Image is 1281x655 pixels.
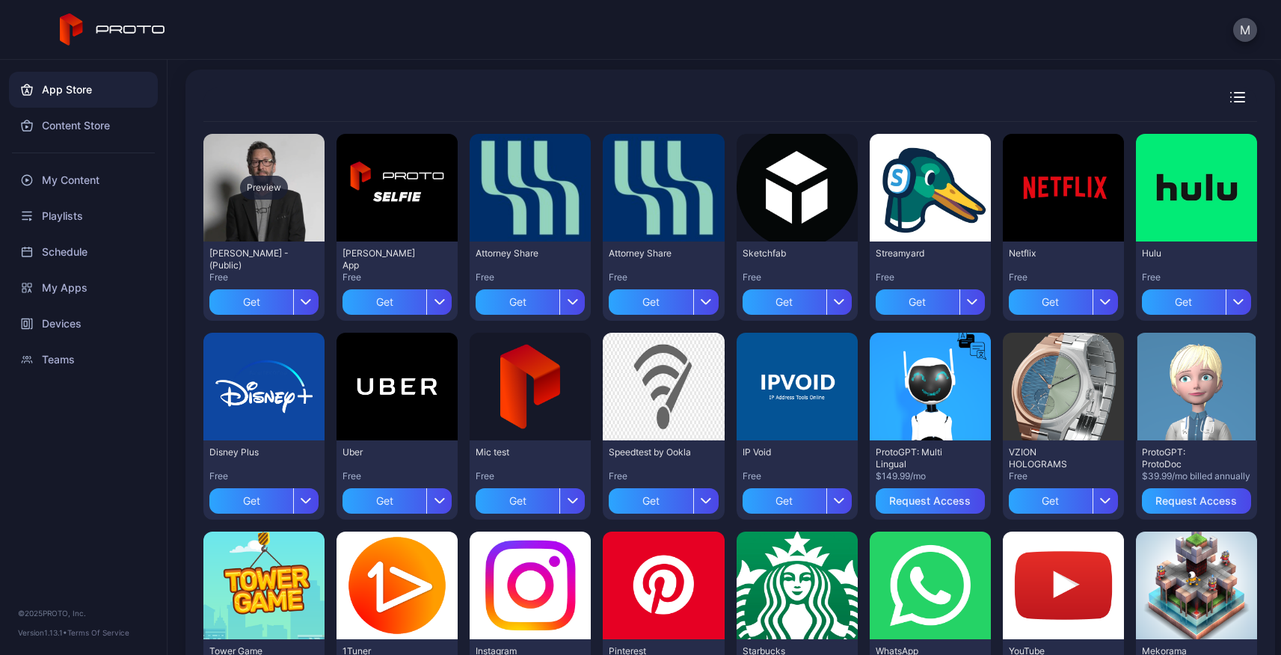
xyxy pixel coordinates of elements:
div: Get [743,289,826,315]
div: Get [876,289,959,315]
div: Uber [342,446,425,458]
a: My Apps [9,270,158,306]
span: Version 1.13.1 • [18,628,67,637]
div: Free [476,470,585,482]
div: $149.99/mo [876,470,985,482]
a: Content Store [9,108,158,144]
div: Free [609,470,718,482]
div: Get [342,488,426,514]
div: Free [342,470,452,482]
div: Speedtest by Ookla [609,446,691,458]
button: Get [342,482,452,514]
div: Free [476,271,585,283]
div: David N Persona - (Public) [209,247,292,271]
div: Request Access [1155,495,1237,507]
div: Get [1009,289,1093,315]
div: Free [1009,470,1118,482]
div: Request Access [889,495,971,507]
a: Teams [9,342,158,378]
div: Free [1009,271,1118,283]
a: My Content [9,162,158,198]
div: Get [1009,488,1093,514]
div: Free [743,271,852,283]
a: Devices [9,306,158,342]
button: Get [743,482,852,514]
div: Streamyard [876,247,958,259]
div: Get [476,488,559,514]
div: Get [1142,289,1226,315]
div: Sketchfab [743,247,825,259]
div: VZION HOLOGRAMS [1009,446,1091,470]
div: ProtoGPT: ProtoDoc [1142,446,1224,470]
div: Get [743,488,826,514]
button: Get [876,283,985,315]
div: Free [209,271,319,283]
div: Free [209,470,319,482]
div: Attorney Share [609,247,691,259]
div: Free [342,271,452,283]
div: Get [342,289,426,315]
div: David Selfie App [342,247,425,271]
button: Get [743,283,852,315]
button: Get [476,482,585,514]
button: Get [1009,283,1118,315]
button: Get [476,283,585,315]
div: Get [609,488,692,514]
button: Get [209,482,319,514]
div: Preview [240,176,288,200]
div: Free [743,470,852,482]
a: App Store [9,72,158,108]
div: Netflix [1009,247,1091,259]
a: Playlists [9,198,158,234]
div: Attorney Share [476,247,558,259]
a: Schedule [9,234,158,270]
button: Get [342,283,452,315]
div: IP Void [743,446,825,458]
div: Disney Plus [209,446,292,458]
button: Get [609,482,718,514]
div: $39.99/mo billed annually [1142,470,1251,482]
div: Get [476,289,559,315]
div: Hulu [1142,247,1224,259]
button: Get [609,283,718,315]
div: ProtoGPT: Multi Lingual [876,446,958,470]
button: Get [1009,482,1118,514]
div: Get [609,289,692,315]
div: Free [609,271,718,283]
div: Free [876,271,985,283]
button: M [1233,18,1257,42]
div: © 2025 PROTO, Inc. [18,607,149,619]
div: Get [209,289,293,315]
button: Request Access [876,488,985,514]
button: Get [209,283,319,315]
a: Terms Of Service [67,628,129,637]
div: Mic test [476,446,558,458]
button: Request Access [1142,488,1251,514]
div: Free [1142,271,1251,283]
button: Get [1142,283,1251,315]
div: Get [209,488,293,514]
